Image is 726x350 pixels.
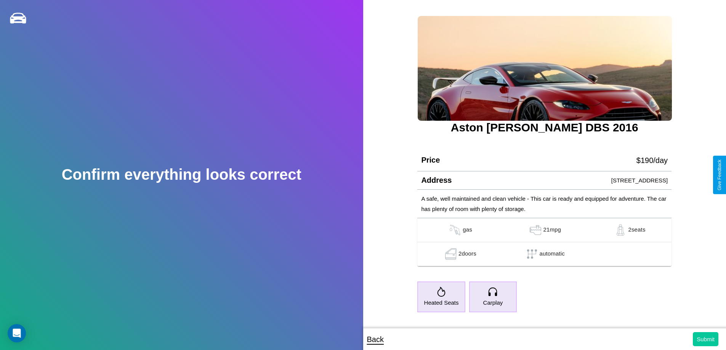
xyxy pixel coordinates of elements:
[8,324,26,342] div: Open Intercom Messenger
[421,193,668,214] p: A safe, well maintained and clean vehicle - This car is ready and equipped for adventure. The car...
[540,248,565,260] p: automatic
[62,166,301,183] h2: Confirm everything looks correct
[693,332,718,346] button: Submit
[367,332,384,346] p: Back
[463,224,472,236] p: gas
[443,248,458,260] img: gas
[613,224,628,236] img: gas
[417,121,672,134] h3: Aston [PERSON_NAME] DBS 2016
[447,224,463,236] img: gas
[458,248,476,260] p: 2 doors
[421,176,452,185] h4: Address
[717,160,722,190] div: Give Feedback
[636,153,668,167] p: $ 190 /day
[483,297,503,308] p: Carplay
[543,224,561,236] p: 21 mpg
[421,156,440,165] h4: Price
[417,218,672,266] table: simple table
[611,175,668,185] p: [STREET_ADDRESS]
[424,297,459,308] p: Heated Seats
[628,224,645,236] p: 2 seats
[528,224,543,236] img: gas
